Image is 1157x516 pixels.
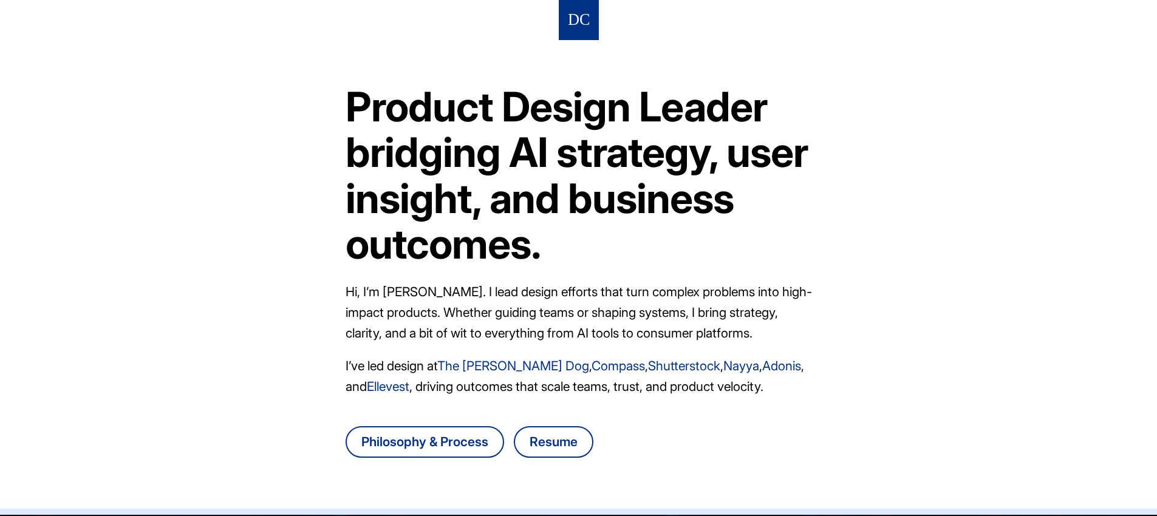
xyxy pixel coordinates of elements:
[723,358,759,373] a: Nayya
[346,84,812,267] h1: Product Design Leader bridging AI strategy, user insight, and business outcomes.
[648,358,720,373] a: Shutterstock
[346,282,812,344] p: Hi, I’m [PERSON_NAME]. I lead design efforts that turn complex problems into high-impact products...
[592,358,645,373] a: Compass
[568,9,589,32] img: Logo
[346,426,504,458] a: Go to Danny Chang's design philosophy and process page
[367,379,409,394] a: Ellevest
[762,358,801,373] a: Adonis
[437,358,589,373] a: The [PERSON_NAME] Dog
[346,356,812,397] p: I’ve led design at , , , , , and , driving outcomes that scale teams, trust, and product velocity.
[514,426,593,458] a: Download Danny Chang's resume as a PDF file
